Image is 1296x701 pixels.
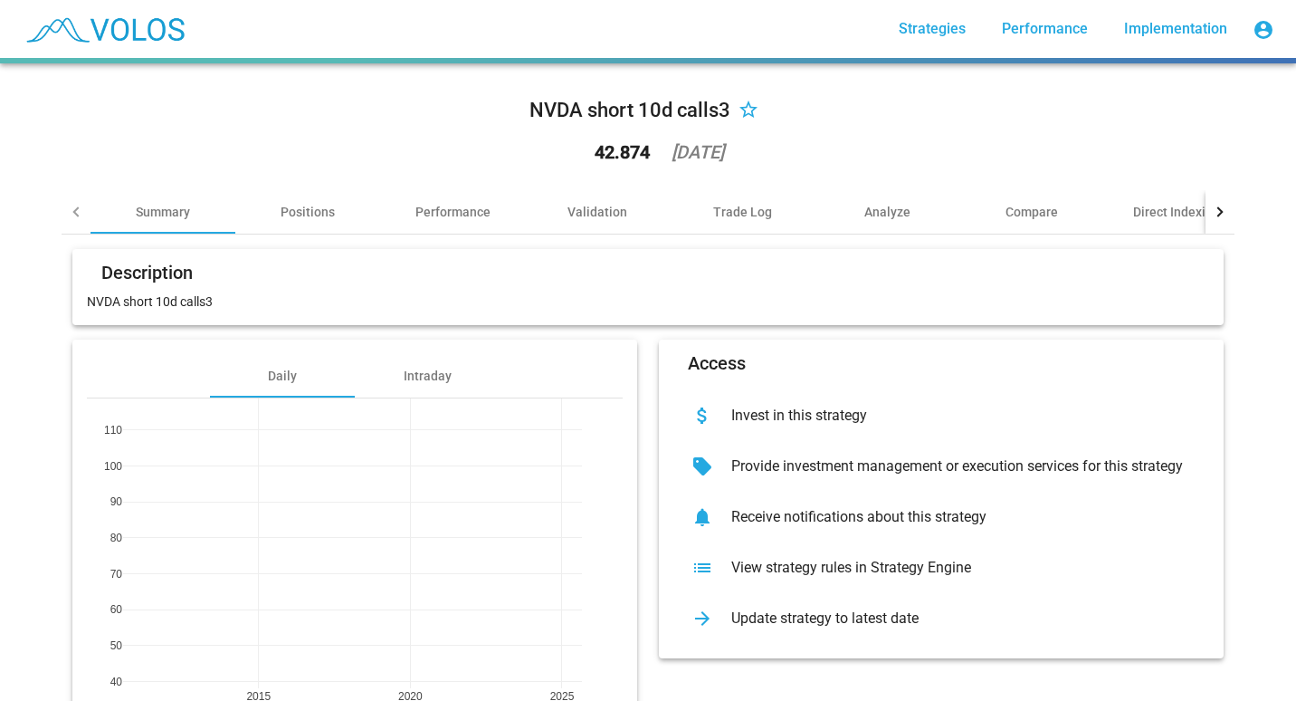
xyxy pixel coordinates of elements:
a: Performance [987,13,1102,45]
button: Update strategy to latest date [673,593,1209,644]
mat-card-title: Access [688,354,746,372]
span: Strategies [899,20,966,37]
div: View strategy rules in Strategy Engine [717,559,1195,577]
div: Analyze [864,203,910,221]
div: Invest in this strategy [717,407,1195,425]
mat-icon: attach_money [688,401,717,430]
button: Receive notifications about this strategy [673,492,1209,543]
div: Update strategy to latest date [717,610,1195,628]
p: NVDA short 10d calls3 [87,293,1209,311]
div: Intraday [404,367,452,385]
div: Compare [1005,203,1058,221]
button: Invest in this strategy [673,390,1209,441]
div: Daily [268,367,297,385]
div: [DATE] [672,143,724,161]
button: View strategy rules in Strategy Engine [673,543,1209,593]
button: Provide investment management or execution services for this strategy [673,441,1209,492]
span: Implementation [1124,20,1227,37]
div: NVDA short 10d calls3 [529,96,730,125]
div: Provide investment management or execution services for this strategy [717,457,1195,475]
mat-card-title: Description [101,264,193,282]
a: Implementation [1110,13,1242,45]
mat-icon: arrow_forward [688,604,717,633]
mat-icon: sell [688,452,717,481]
img: blue_transparent.png [14,6,194,52]
mat-icon: account_circle [1253,19,1274,41]
span: Performance [1002,20,1088,37]
mat-icon: star_border [738,101,759,122]
div: Positions [281,203,335,221]
div: Receive notifications about this strategy [717,508,1195,526]
div: Direct Indexing [1133,203,1220,221]
div: 42.874 [595,143,650,161]
mat-icon: list [688,553,717,582]
div: Summary [136,203,190,221]
div: Validation [567,203,627,221]
a: Strategies [884,13,980,45]
div: Trade Log [713,203,772,221]
div: Performance [415,203,491,221]
mat-icon: notifications [688,503,717,532]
